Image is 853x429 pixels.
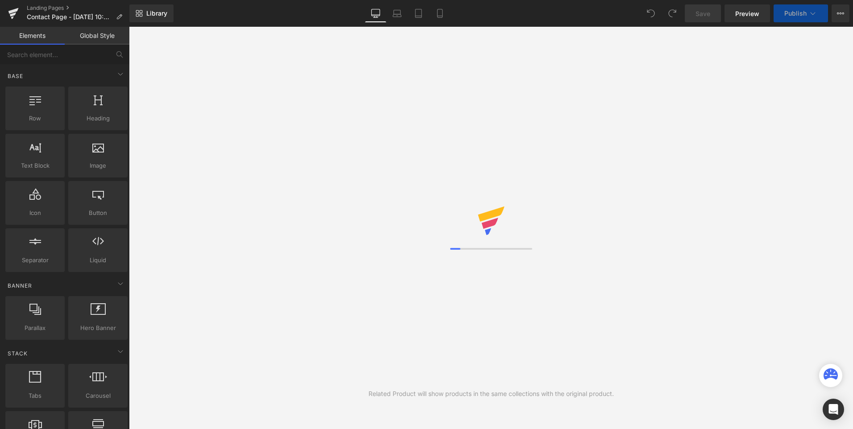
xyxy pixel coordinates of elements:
span: Heading [71,114,125,123]
button: More [832,4,849,22]
button: Publish [774,4,828,22]
span: Text Block [8,161,62,170]
a: Desktop [365,4,386,22]
a: Laptop [386,4,408,22]
span: Row [8,114,62,123]
span: Parallax [8,323,62,333]
span: Publish [784,10,807,17]
span: Image [71,161,125,170]
span: Carousel [71,391,125,400]
span: Save [696,9,710,18]
a: Mobile [429,4,451,22]
span: Preview [735,9,759,18]
span: Button [71,208,125,218]
a: Preview [725,4,770,22]
a: Landing Pages [27,4,129,12]
span: Stack [7,349,29,358]
span: Library [146,9,167,17]
a: Global Style [65,27,129,45]
a: New Library [129,4,174,22]
button: Undo [642,4,660,22]
span: Separator [8,256,62,265]
span: Contact Page - [DATE] 10:45:33 [27,13,112,21]
div: Related Product will show products in the same collections with the original product. [369,389,614,399]
span: Banner [7,281,33,290]
div: Open Intercom Messenger [823,399,844,420]
span: Tabs [8,391,62,400]
span: Base [7,72,24,80]
span: Icon [8,208,62,218]
span: Liquid [71,256,125,265]
button: Redo [663,4,681,22]
span: Hero Banner [71,323,125,333]
a: Tablet [408,4,429,22]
